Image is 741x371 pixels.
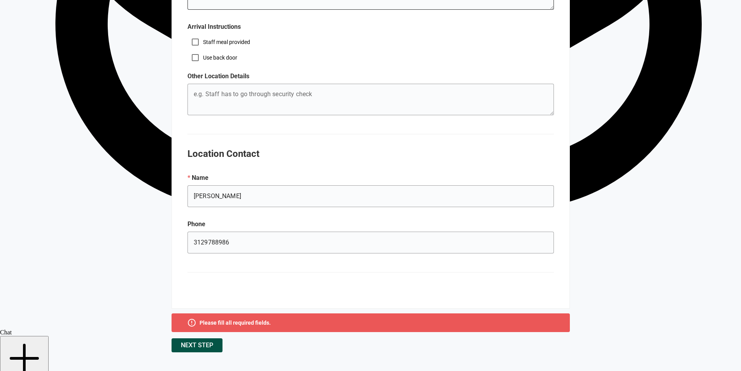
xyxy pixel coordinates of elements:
button: Next Step [172,338,222,352]
p: Name [187,173,554,183]
p: Phone [187,220,554,229]
h2: Location Contact [187,147,554,161]
p: Arrival Instructions [187,22,554,32]
p: Other Location Details [187,72,554,81]
label: Use back door [203,54,237,62]
label: Staff meal provided [203,38,250,46]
